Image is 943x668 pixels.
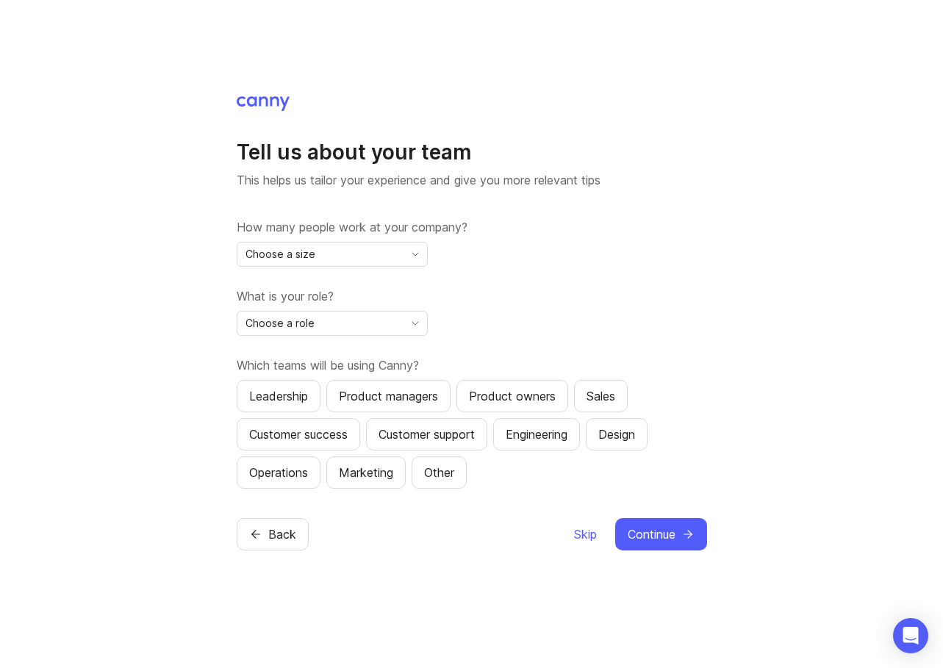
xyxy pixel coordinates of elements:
button: Customer support [366,418,487,450]
button: Product owners [456,380,568,412]
div: Product managers [339,387,438,405]
label: Which teams will be using Canny? [237,356,707,374]
img: Canny Home [237,96,290,111]
span: Choose a role [245,315,315,331]
div: Operations [249,464,308,481]
div: Design [598,425,635,443]
button: Other [412,456,467,489]
svg: toggle icon [404,248,427,260]
button: Back [237,518,309,550]
label: What is your role? [237,287,707,305]
button: Customer success [237,418,360,450]
button: Continue [615,518,707,550]
svg: toggle icon [404,317,427,329]
button: Operations [237,456,320,489]
div: Sales [587,387,615,405]
div: Marketing [339,464,393,481]
div: Open Intercom Messenger [893,618,928,653]
button: Design [586,418,648,450]
button: Leadership [237,380,320,412]
div: toggle menu [237,311,428,336]
span: Choose a size [245,246,315,262]
button: Engineering [493,418,580,450]
label: How many people work at your company? [237,218,707,236]
span: Back [268,525,296,543]
button: Product managers [326,380,451,412]
h1: Tell us about your team [237,139,707,165]
button: Marketing [326,456,406,489]
div: toggle menu [237,242,428,267]
p: This helps us tailor your experience and give you more relevant tips [237,171,707,189]
div: Engineering [506,425,567,443]
span: Skip [574,525,597,543]
div: Customer support [379,425,475,443]
div: Leadership [249,387,308,405]
div: Other [424,464,454,481]
button: Skip [573,518,598,550]
div: Customer success [249,425,348,443]
span: Continue [628,525,675,543]
button: Sales [574,380,628,412]
div: Product owners [469,387,556,405]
